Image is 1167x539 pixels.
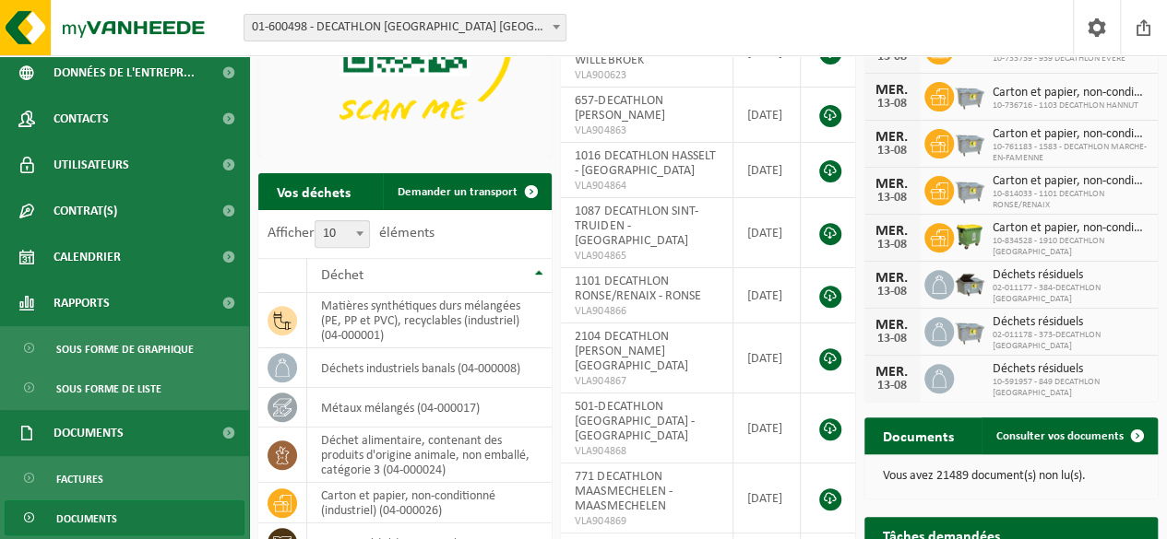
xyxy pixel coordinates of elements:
img: WB-2500-GAL-GY-04 [954,314,985,346]
span: Carton et papier, non-conditionné (industriel) [993,127,1149,142]
div: MER. [874,177,911,192]
span: VLA900623 [575,68,719,83]
div: MER. [874,224,911,239]
a: Documents [5,500,244,535]
a: Sous forme de liste [5,370,244,405]
td: déchets industriels banals (04-000008) [307,348,552,388]
td: déchet alimentaire, contenant des produits d'origine animale, non emballé, catégorie 3 (04-000024) [307,428,552,483]
td: [DATE] [733,323,800,393]
img: WB-2500-GAL-GY-04 [954,79,985,111]
span: 10-733739 - 939 DECATHLON EVERE [993,53,1149,64]
div: MER. [874,130,911,145]
span: Carton et papier, non-conditionné (industriel) [993,221,1149,236]
span: 02-011177 - 384-DECATHLON [GEOGRAPHIC_DATA] [993,283,1149,305]
a: Consulter vos documents [982,417,1156,454]
span: 771 DECATHLON MAASMECHELEN - MAASMECHELEN [575,470,672,513]
img: WB-2500-GAL-GY-01 [954,126,985,158]
div: MER. [874,83,911,98]
span: 1016 DECATHLON HASSELT - [GEOGRAPHIC_DATA] [575,149,715,178]
span: 2104 DECATHLON [PERSON_NAME][GEOGRAPHIC_DATA] [575,330,687,373]
div: 13-08 [874,239,911,252]
p: Vous avez 21489 document(s) non lu(s). [883,470,1139,483]
span: Rapports [54,280,110,326]
div: 13-08 [874,192,911,205]
span: Demander un transport [398,186,518,198]
td: [DATE] [733,88,800,143]
div: 13-08 [874,51,911,64]
span: Déchets résiduels [993,362,1149,377]
div: 13-08 [874,286,911,299]
span: VLA904865 [575,249,719,264]
span: Factures [56,462,103,497]
span: 10-834528 - 1910 DECATHLON [GEOGRAPHIC_DATA] [993,236,1149,258]
span: 10 [315,220,370,248]
span: VLA904866 [575,304,719,319]
span: 10-814033 - 1101 DECATHLON RONSE/RENAIX [993,189,1149,211]
div: 13-08 [874,98,911,111]
span: Carton et papier, non-conditionné (industriel) [993,174,1149,189]
span: 1087 DECATHLON SINT-TRUIDEN - [GEOGRAPHIC_DATA] [575,205,697,248]
td: [DATE] [733,463,800,533]
a: Demander un transport [383,173,550,210]
span: 10-591957 - 849 DECATHLON [GEOGRAPHIC_DATA] [993,377,1149,399]
span: VLA904869 [575,514,719,529]
span: Données de l'entrepr... [54,50,195,96]
span: Consulter vos documents [996,430,1124,442]
span: Calendrier [54,234,121,280]
span: Déchet [321,268,363,283]
td: métaux mélangés (04-000017) [307,388,552,428]
span: Utilisateurs [54,142,129,188]
a: Sous forme de graphique [5,331,244,366]
span: Documents [56,501,117,536]
span: 501-DECATHLON [GEOGRAPHIC_DATA] - [GEOGRAPHIC_DATA] [575,400,694,443]
span: Carton et papier, non-conditionné (industriel) [993,86,1149,100]
td: [DATE] [733,268,800,323]
div: MER. [874,271,911,286]
h2: Vos déchets [258,173,369,209]
div: MER. [874,318,911,333]
a: Factures [5,461,244,496]
span: Déchets résiduels [993,268,1149,283]
span: 10-736716 - 1103 DECATHLON HANNUT [993,100,1149,111]
span: 01-600498 - DECATHLON BELGIUM NV/SA - EVERE [244,14,566,41]
span: Documents [54,410,124,456]
span: 10 [316,221,369,247]
span: VLA904867 [575,374,719,389]
h2: Documents [864,417,972,453]
img: WB-1100-HPE-GN-51 [954,220,985,252]
div: 13-08 [874,333,911,346]
span: Sous forme de liste [56,371,161,406]
img: WB-2500-GAL-GY-04 [954,173,985,205]
td: [DATE] [733,198,800,268]
span: Contacts [54,96,109,142]
span: 10-761183 - 1583 - DECATHLON MARCHE-EN-FAMENNE [993,142,1149,164]
td: [DATE] [733,143,800,198]
img: WB-5000-GAL-GY-01 [954,267,985,299]
span: Contrat(s) [54,188,117,234]
div: 13-08 [874,145,911,158]
label: Afficher éléments [268,226,435,240]
span: 657-DECATHLON [PERSON_NAME] [575,94,664,123]
span: 1101 DECATHLON RONSE/RENAIX - RONSE [575,275,700,303]
span: Sous forme de graphique [56,332,194,367]
div: MER. [874,365,911,380]
span: 01-600498 - DECATHLON BELGIUM NV/SA - EVERE [244,15,566,41]
span: 02-011178 - 373-DECATHLON [GEOGRAPHIC_DATA] [993,330,1149,352]
td: [DATE] [733,393,800,463]
span: VLA904863 [575,123,719,138]
span: VLA904868 [575,444,719,459]
div: 13-08 [874,380,911,393]
span: VLA904864 [575,179,719,193]
span: Déchets résiduels [993,315,1149,330]
td: matières synthétiques durs mélangées (PE, PP et PVC), recyclables (industriel) (04-000001) [307,293,552,348]
td: carton et papier, non-conditionné (industriel) (04-000026) [307,483,552,523]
